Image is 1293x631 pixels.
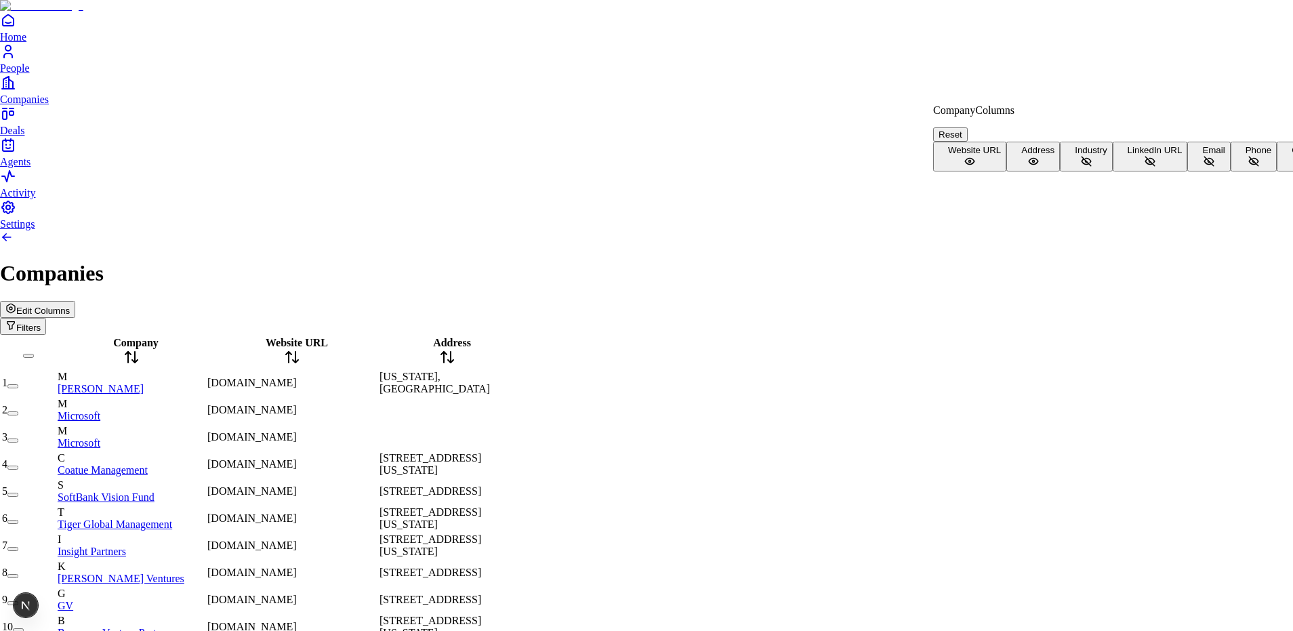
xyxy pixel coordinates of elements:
[1187,142,1230,171] button: Email
[1006,142,1060,171] button: Address
[1075,145,1107,155] span: Industry
[933,142,1006,171] button: Website URL
[1231,142,1277,171] button: Phone
[1246,145,1272,155] span: Phone
[1113,142,1188,171] button: LinkedIn URL
[933,127,968,142] button: Reset
[1128,145,1183,155] span: LinkedIn URL
[1060,142,1112,171] button: Industry
[948,145,1001,155] span: Website URL
[1021,145,1054,155] span: Address
[1202,145,1225,155] span: Email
